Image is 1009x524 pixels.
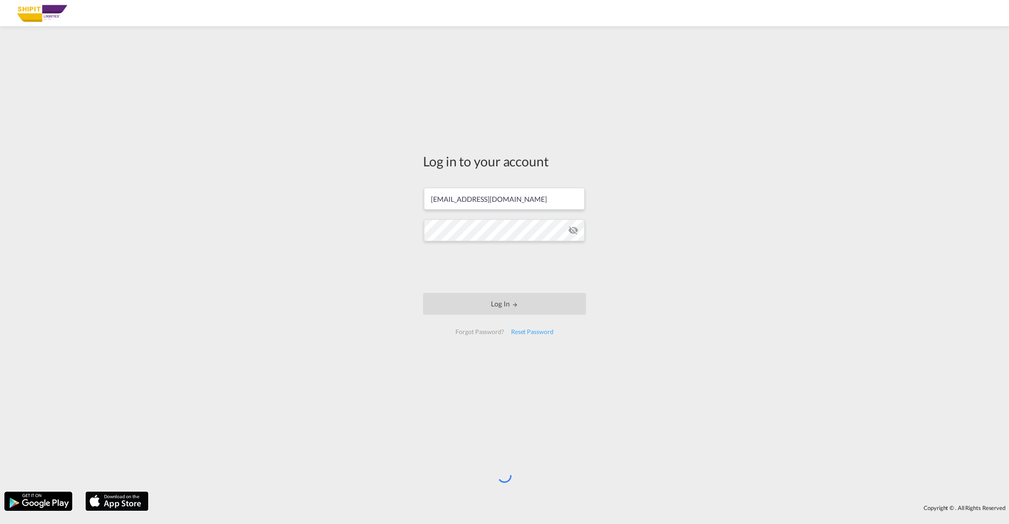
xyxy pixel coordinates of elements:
[13,4,72,23] img: b70fe0906c5511ee9ba1a169c51233c0.png
[452,324,507,340] div: Forgot Password?
[508,324,557,340] div: Reset Password
[438,250,571,284] iframe: reCAPTCHA
[424,188,585,210] input: Enter email/phone number
[153,500,1009,515] div: Copyright © . All Rights Reserved
[85,491,149,512] img: apple.png
[4,491,73,512] img: google.png
[568,225,579,236] md-icon: icon-eye-off
[423,152,586,170] div: Log in to your account
[423,293,586,315] button: LOGIN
